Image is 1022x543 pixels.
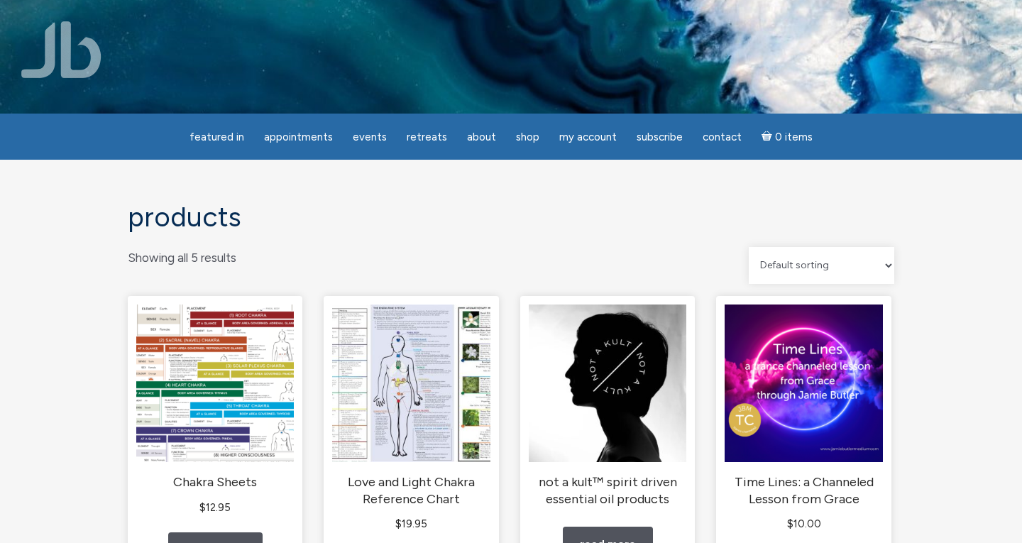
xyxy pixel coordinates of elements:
[199,501,231,514] bdi: 12.95
[21,21,101,78] img: Jamie Butler. The Everyday Medium
[762,131,775,143] i: Cart
[128,247,236,269] p: Showing all 5 results
[694,124,750,151] a: Contact
[398,124,456,151] a: Retreats
[344,124,395,151] a: Events
[529,474,686,508] h2: not a kult™ spirit driven essential oil products
[749,247,894,284] select: Shop order
[407,131,447,143] span: Retreats
[136,305,294,517] a: Chakra Sheets $12.95
[332,305,490,533] a: Love and Light Chakra Reference Chart $19.95
[787,517,821,530] bdi: 10.00
[189,131,244,143] span: featured in
[516,131,539,143] span: Shop
[199,501,206,514] span: $
[551,124,625,151] a: My Account
[507,124,548,151] a: Shop
[787,517,793,530] span: $
[136,474,294,491] h2: Chakra Sheets
[255,124,341,151] a: Appointments
[753,122,821,151] a: Cart0 items
[725,305,882,462] img: Time Lines: a Channeled Lesson from Grace
[529,305,686,508] a: not a kult™ spirit driven essential oil products
[637,131,683,143] span: Subscribe
[529,305,686,462] img: not a kult™ spirit driven essential oil products
[136,305,294,462] img: Chakra Sheets
[353,131,387,143] span: Events
[395,517,427,530] bdi: 19.95
[775,132,813,143] span: 0 items
[332,305,490,462] img: Love and Light Chakra Reference Chart
[725,305,882,533] a: Time Lines: a Channeled Lesson from Grace $10.00
[395,517,402,530] span: $
[725,474,882,508] h2: Time Lines: a Channeled Lesson from Grace
[703,131,742,143] span: Contact
[128,202,894,233] h1: Products
[264,131,333,143] span: Appointments
[181,124,253,151] a: featured in
[628,124,691,151] a: Subscribe
[458,124,505,151] a: About
[332,474,490,508] h2: Love and Light Chakra Reference Chart
[467,131,496,143] span: About
[559,131,617,143] span: My Account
